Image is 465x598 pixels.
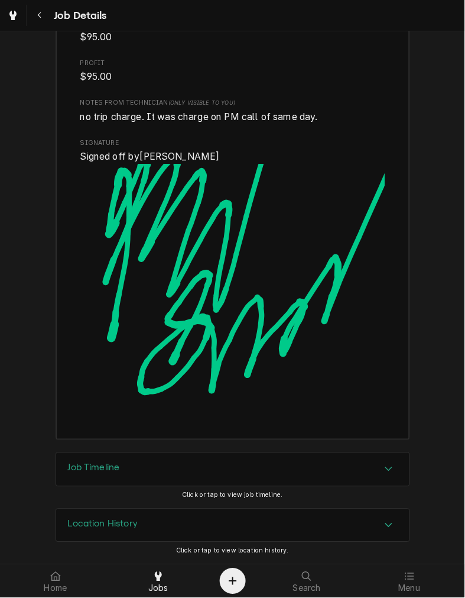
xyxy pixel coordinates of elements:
h3: Location History [68,519,138,530]
img: Signature [80,164,385,414]
a: Home [5,567,106,596]
span: $95.00 [80,71,112,82]
span: [object Object] [80,110,385,124]
div: Job Timeline [56,452,410,487]
div: [object Object] [80,98,385,124]
span: Job Details [50,8,107,24]
a: Jobs [108,567,209,596]
span: no trip charge. It was charge on PM call of same day. [80,111,318,122]
span: Home [44,584,67,593]
div: Accordion Header [56,509,409,542]
button: Accordion Details Expand Trigger [56,453,409,486]
button: Create Object [220,568,246,594]
a: Menu [359,567,460,596]
div: Location History [56,509,410,543]
a: Go to Jobs [2,5,24,26]
span: Subtotal [80,30,385,44]
span: Click or tap to view location history. [176,547,289,555]
div: Signator [80,138,385,414]
h3: Job Timeline [68,463,120,474]
span: Menu [399,584,421,593]
button: Navigate back [29,5,50,26]
span: Search [293,584,321,593]
span: Jobs [148,584,168,593]
span: Notes from Technician [80,98,385,108]
div: Profit [80,59,385,84]
div: Accordion Header [56,453,409,486]
button: Accordion Details Expand Trigger [56,509,409,542]
span: (Only Visible to You) [168,99,235,106]
span: Click or tap to view job timeline. [182,492,282,499]
span: $95.00 [80,31,112,43]
span: Signature [80,138,385,148]
span: Profit [80,70,385,84]
span: Signed Off By [80,150,385,164]
a: Search [256,567,358,596]
span: Profit [80,59,385,68]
